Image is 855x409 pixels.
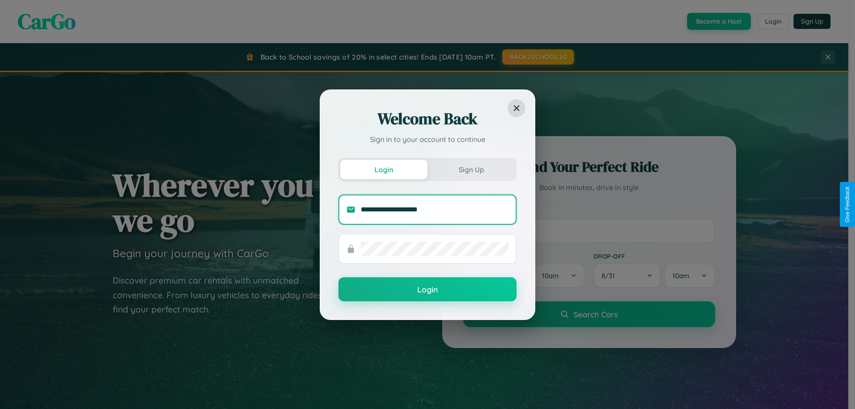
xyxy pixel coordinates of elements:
[338,108,517,130] h2: Welcome Back
[844,186,851,223] div: Give Feedback
[427,160,515,179] button: Sign Up
[340,160,427,179] button: Login
[338,277,517,301] button: Login
[338,134,517,145] p: Sign in to your account to continue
